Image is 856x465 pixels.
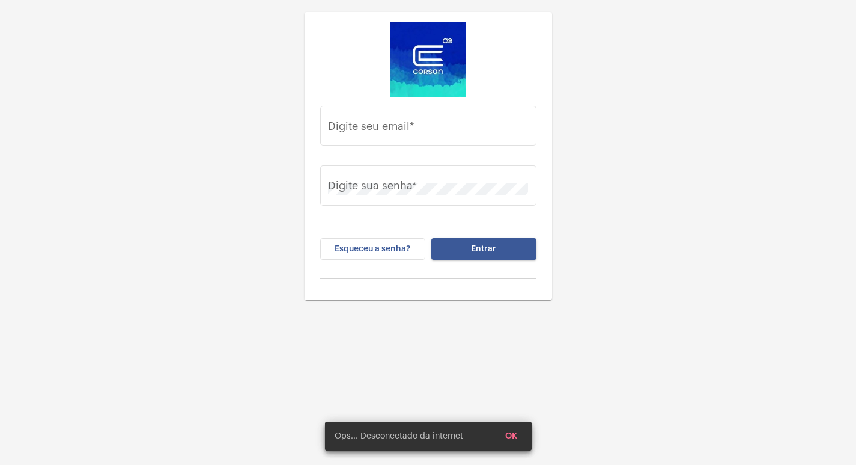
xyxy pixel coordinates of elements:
[320,238,425,260] button: Esqueceu a senha?
[335,430,463,442] span: Ops... Desconectado da internet
[505,432,517,440] span: OK
[431,238,536,260] button: Entrar
[390,22,466,97] img: d4669ae0-8c07-2337-4f67-34b0df7f5ae4.jpeg
[335,245,410,253] span: Esqueceu a senha?
[471,245,496,253] span: Entrar
[328,123,528,135] input: Digite seu email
